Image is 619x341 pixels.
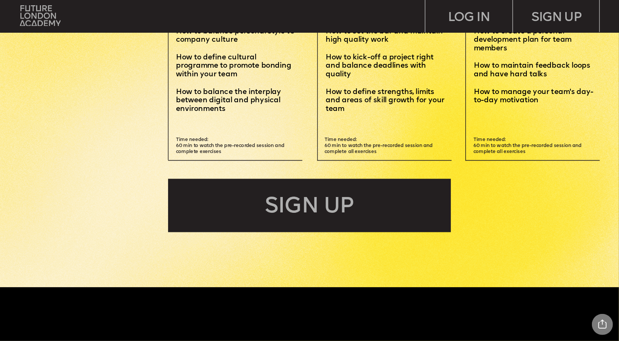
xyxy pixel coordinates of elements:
[474,62,592,78] span: How to maintain feedback loops and have hard talks
[592,314,613,335] div: Share
[20,5,61,26] img: upload-bfdffa89-fac7-4f57-a443-c7c39906ba42.png
[474,88,593,104] span: How to manage your team's day-to-day motivation
[474,28,573,52] span: How to create a personal development plan for team members
[326,28,445,44] span: How to set the bar and maintain high quality work
[176,28,296,44] span: How to balance personal style vs company culture
[176,54,293,78] span: How to define cultural programme to promote bonding within your team
[326,54,436,78] span: How to kick-off a project right and balance deadlines with quality
[326,88,446,112] span: How to define strengths, limits and areas of skill growth for your team
[473,137,583,154] span: Time needed: 60 min to watch the pre-recorded session and complete all exercises
[176,88,283,112] span: How to balance the interplay between digital and physical environments
[325,137,434,154] span: Time needed: 60 min to watch the pre-recorded session and complete all exercises
[176,137,285,154] span: Time needed: 60 min to watch the pre-recorded session and complete exercises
